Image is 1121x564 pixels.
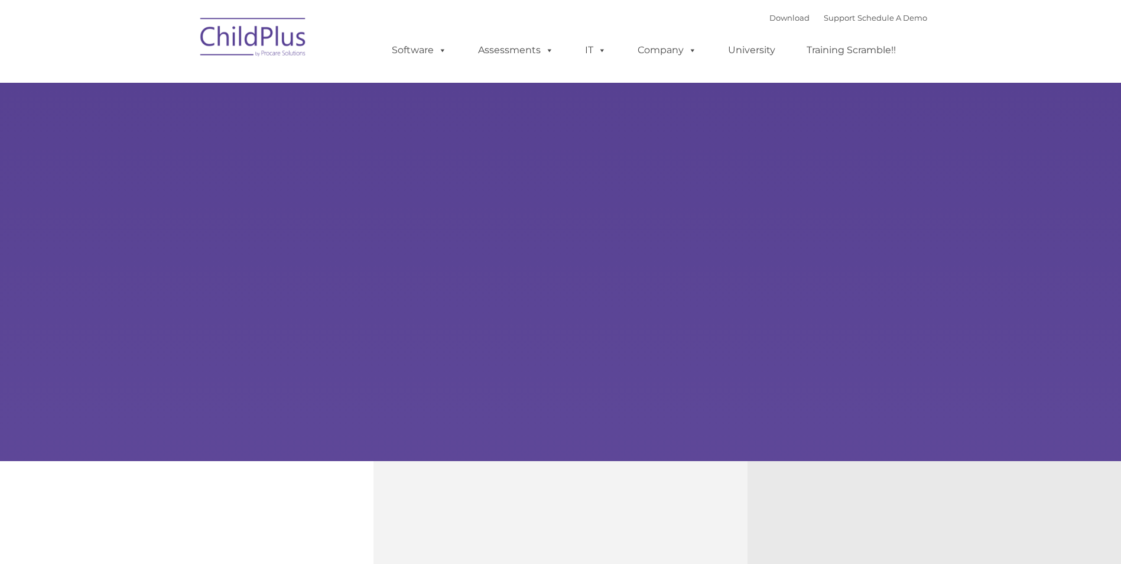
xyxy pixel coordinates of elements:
a: Training Scramble!! [795,38,908,62]
font: | [769,13,927,22]
a: Software [380,38,459,62]
a: IT [573,38,618,62]
a: Download [769,13,810,22]
a: Company [626,38,709,62]
img: ChildPlus by Procare Solutions [194,9,313,69]
a: Assessments [466,38,566,62]
a: Schedule A Demo [857,13,927,22]
a: University [716,38,787,62]
a: Support [824,13,855,22]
